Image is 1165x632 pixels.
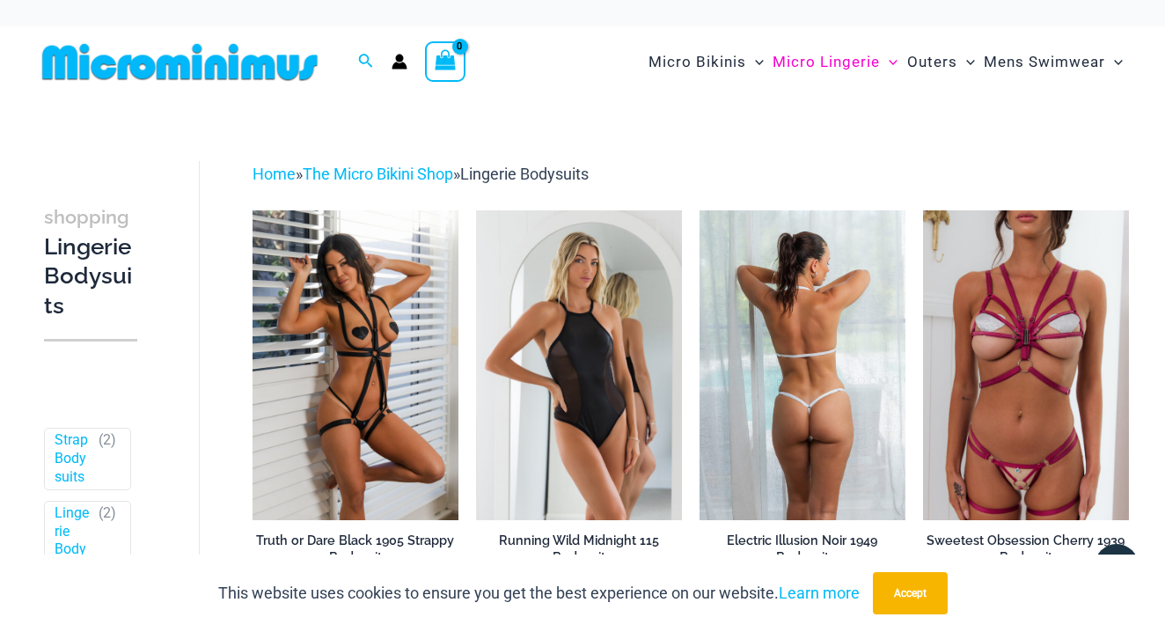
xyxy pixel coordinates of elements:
h3: Lingerie Bodysuits [44,202,137,321]
nav: Site Navigation [641,33,1130,92]
a: Sweetest Obsession Cherry 1939 Bodysuit [923,533,1129,572]
span: Micro Bikinis [648,40,746,85]
span: ( ) [99,431,116,486]
a: Sweetest Obsession Cherry 1129 Bra 6119 Bottom 1939 Bodysuit 09Sweetest Obsession Cherry 1129 Bra... [923,210,1129,519]
span: » » [253,165,589,183]
a: Home [253,165,296,183]
a: Micro LingerieMenu ToggleMenu Toggle [768,35,902,89]
span: 2 [103,431,111,448]
a: Lingerie Bodysuits [55,504,91,577]
span: shopping [44,206,129,228]
span: Menu Toggle [880,40,898,85]
a: Micro BikinisMenu ToggleMenu Toggle [644,35,768,89]
a: Running Wild Midnight 115 Bodysuit [476,533,682,572]
img: Sweetest Obsession Cherry 1129 Bra 6119 Bottom 1939 Bodysuit 09 [923,210,1129,519]
span: Outers [907,40,957,85]
span: Menu Toggle [746,40,764,85]
a: Truth or Dare Black 1905 Strappy Bodysuit [253,533,458,572]
a: Truth or Dare Black 1905 Bodysuit 611 Micro 07Truth or Dare Black 1905 Bodysuit 611 Micro 05Truth... [253,210,458,519]
a: Search icon link [358,51,374,73]
img: Truth or Dare Black 1905 Bodysuit 611 Micro 07 [253,210,458,519]
a: The Micro Bikini Shop [303,165,453,183]
h2: Electric Illusion Noir 1949 Bodysuit [700,533,905,565]
button: Accept [873,572,948,614]
a: Electric Illusion Noir 1949 Bodysuit [700,533,905,572]
span: ( ) [99,504,116,577]
a: Running Wild Midnight 115 Bodysuit 02Running Wild Midnight 115 Bodysuit 12Running Wild Midnight 1... [476,210,682,519]
span: Menu Toggle [957,40,975,85]
a: Account icon link [392,54,407,70]
span: 2 [103,504,111,521]
a: Electric Illusion Noir 1949 Bodysuit 03Electric Illusion Noir 1949 Bodysuit 04Electric Illusion N... [700,210,905,519]
img: MM SHOP LOGO FLAT [35,42,325,82]
h2: Sweetest Obsession Cherry 1939 Bodysuit [923,533,1129,565]
h2: Running Wild Midnight 115 Bodysuit [476,533,682,565]
a: OutersMenu ToggleMenu Toggle [903,35,979,89]
span: Mens Swimwear [984,40,1105,85]
a: Strap Bodysuits [55,431,91,486]
img: Running Wild Midnight 115 Bodysuit 02 [476,210,682,519]
span: Micro Lingerie [773,40,880,85]
a: Mens SwimwearMenu ToggleMenu Toggle [979,35,1127,89]
img: Electric Illusion Noir 1949 Bodysuit 04 [700,210,905,519]
a: Learn more [779,584,860,602]
a: View Shopping Cart, empty [425,41,465,82]
span: Menu Toggle [1105,40,1123,85]
h2: Truth or Dare Black 1905 Strappy Bodysuit [253,533,458,565]
p: This website uses cookies to ensure you get the best experience on our website. [218,580,860,606]
span: Lingerie Bodysuits [460,165,589,183]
